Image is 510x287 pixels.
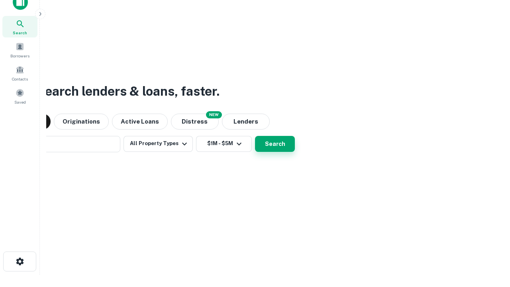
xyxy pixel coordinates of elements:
[255,136,295,152] button: Search
[36,82,220,101] h3: Search lenders & loans, faster.
[470,223,510,261] iframe: Chat Widget
[14,99,26,105] span: Saved
[2,85,37,107] a: Saved
[2,16,37,37] a: Search
[10,53,29,59] span: Borrowers
[2,39,37,61] a: Borrowers
[171,114,219,130] button: Search distressed loans with lien and other non-mortgage details.
[222,114,270,130] button: Lenders
[2,62,37,84] a: Contacts
[124,136,193,152] button: All Property Types
[112,114,168,130] button: Active Loans
[206,111,222,118] div: NEW
[54,114,109,130] button: Originations
[13,29,27,36] span: Search
[196,136,252,152] button: $1M - $5M
[12,76,28,82] span: Contacts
